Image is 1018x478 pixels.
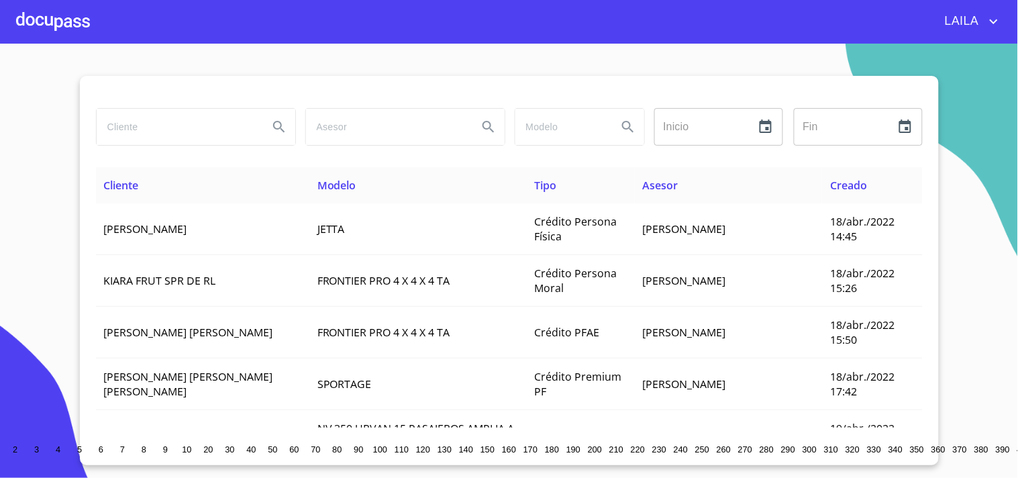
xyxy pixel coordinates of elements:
[830,214,895,244] span: 18/abr./2022 14:45
[846,444,860,455] span: 320
[643,273,726,288] span: [PERSON_NAME]
[263,111,295,143] button: Search
[69,438,91,460] button: 5
[830,318,895,347] span: 18/abr./2022 15:50
[48,438,69,460] button: 4
[104,222,187,236] span: [PERSON_NAME]
[535,325,600,340] span: Crédito PFAE
[317,178,356,193] span: Modelo
[535,369,622,399] span: Crédito Premium PF
[284,438,305,460] button: 60
[97,109,258,145] input: search
[354,444,363,455] span: 90
[317,377,372,391] span: SPORTAGE
[268,444,277,455] span: 50
[327,438,348,460] button: 80
[643,222,726,236] span: [PERSON_NAME]
[77,444,82,455] span: 5
[499,438,520,460] button: 160
[348,438,370,460] button: 90
[974,444,988,455] span: 380
[867,444,881,455] span: 330
[824,444,838,455] span: 310
[670,438,692,460] button: 240
[781,444,795,455] span: 290
[104,178,139,193] span: Cliente
[520,438,542,460] button: 170
[931,444,946,455] span: 360
[289,444,299,455] span: 60
[864,438,885,460] button: 330
[674,444,688,455] span: 240
[305,438,327,460] button: 70
[176,438,198,460] button: 10
[996,444,1010,455] span: 390
[643,178,678,193] span: Asesor
[317,421,515,450] span: NV 350 URVAN 15 PASAJEROS AMPLIA A A PAQ SEG T M
[163,444,168,455] span: 9
[56,444,60,455] span: 4
[907,438,928,460] button: 350
[566,444,580,455] span: 190
[34,444,39,455] span: 3
[606,438,627,460] button: 210
[588,444,602,455] span: 200
[13,444,17,455] span: 2
[104,325,273,340] span: [PERSON_NAME] [PERSON_NAME]
[542,438,563,460] button: 180
[584,438,606,460] button: 200
[885,438,907,460] button: 340
[778,438,799,460] button: 290
[5,438,26,460] button: 2
[104,369,273,399] span: [PERSON_NAME] [PERSON_NAME] [PERSON_NAME]
[535,266,617,295] span: Crédito Persona Moral
[760,444,774,455] span: 280
[225,444,234,455] span: 30
[262,438,284,460] button: 50
[735,438,756,460] button: 270
[821,438,842,460] button: 310
[434,438,456,460] button: 130
[104,273,216,288] span: KIARA FRUT SPR DE RL
[395,444,409,455] span: 110
[99,444,103,455] span: 6
[756,438,778,460] button: 280
[713,438,735,460] button: 260
[643,325,726,340] span: [PERSON_NAME]
[799,438,821,460] button: 300
[91,438,112,460] button: 6
[112,438,134,460] button: 7
[413,438,434,460] button: 120
[935,11,986,32] span: LAILA
[717,444,731,455] span: 260
[612,111,644,143] button: Search
[695,444,709,455] span: 250
[627,438,649,460] button: 220
[535,178,557,193] span: Tipo
[830,178,867,193] span: Creado
[142,444,146,455] span: 8
[477,438,499,460] button: 150
[459,444,473,455] span: 140
[182,444,191,455] span: 10
[391,438,413,460] button: 110
[438,444,452,455] span: 130
[953,444,967,455] span: 370
[311,444,320,455] span: 70
[502,444,516,455] span: 160
[317,273,450,288] span: FRONTIER PRO 4 X 4 X 4 TA
[992,438,1014,460] button: 390
[888,444,903,455] span: 340
[523,444,538,455] span: 170
[219,438,241,460] button: 30
[971,438,992,460] button: 380
[830,266,895,295] span: 18/abr./2022 15:26
[26,438,48,460] button: 3
[246,444,256,455] span: 40
[545,444,559,455] span: 180
[738,444,752,455] span: 270
[830,421,895,450] span: 19/abr./2022 13:20
[456,438,477,460] button: 140
[692,438,713,460] button: 250
[928,438,950,460] button: 360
